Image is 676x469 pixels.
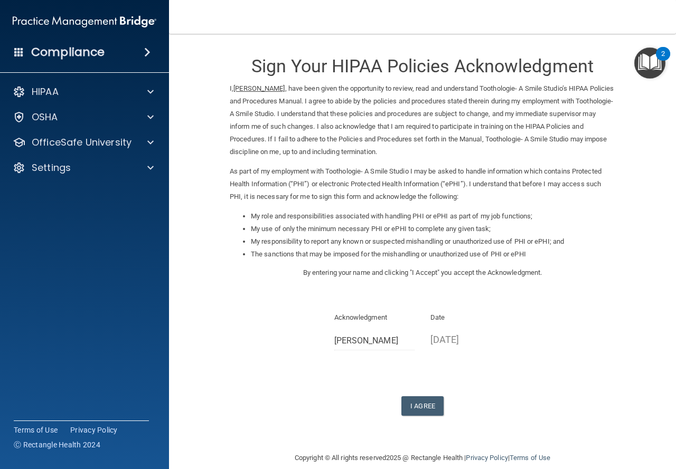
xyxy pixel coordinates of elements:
span: Ⓒ Rectangle Health 2024 [14,439,100,450]
li: My role and responsibilities associated with handling PHI or ePHI as part of my job functions; [251,210,615,223]
a: HIPAA [13,85,154,98]
div: 2 [661,54,665,68]
ins: [PERSON_NAME] [233,84,285,92]
li: My responsibility to report any known or suspected mishandling or unauthorized use of PHI or ePHI... [251,235,615,248]
a: Privacy Policy [466,454,508,462]
a: Privacy Policy [70,425,118,435]
a: OfficeSafe University [13,136,154,149]
button: Open Resource Center, 2 new notifications [634,47,665,79]
p: OfficeSafe University [32,136,132,149]
p: HIPAA [32,85,59,98]
h4: Compliance [31,45,105,60]
input: Full Name [334,331,415,350]
p: Acknowledgment [334,311,415,324]
button: I Agree [401,396,444,416]
p: By entering your name and clicking "I Accept" you accept the Acknowledgment. [230,266,615,279]
li: The sanctions that may be imposed for the mishandling or unauthorized use of PHI or ePHI [251,248,615,261]
a: Terms of Use [510,454,550,462]
h3: Sign Your HIPAA Policies Acknowledgment [230,56,615,76]
p: Settings [32,161,71,174]
p: Date [430,311,511,324]
p: [DATE] [430,331,511,348]
a: Terms of Use [14,425,58,435]
img: PMB logo [13,11,156,32]
p: As part of my employment with Toothologie- A Smile Studio I may be asked to handle information wh... [230,165,615,203]
p: OSHA [32,111,58,123]
p: I, , have been given the opportunity to review, read and understand Toothologie- A Smile Studio’s... [230,82,615,158]
a: Settings [13,161,154,174]
a: OSHA [13,111,154,123]
li: My use of only the minimum necessary PHI or ePHI to complete any given task; [251,223,615,235]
